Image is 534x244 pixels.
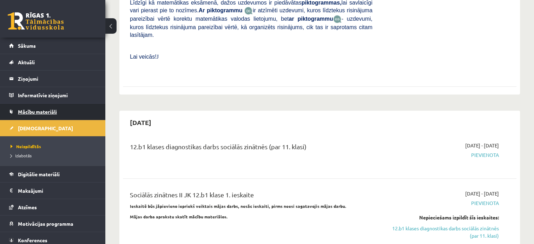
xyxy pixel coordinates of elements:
b: ar piktogrammu [289,16,333,22]
a: Aktuāli [9,54,97,70]
a: Atzīmes [9,199,97,215]
h2: [DATE] [123,114,158,131]
span: Mācību materiāli [18,108,57,115]
legend: Ziņojumi [18,71,97,87]
a: Digitālie materiāli [9,166,97,182]
a: Motivācijas programma [9,216,97,232]
span: Izlabotās [11,153,32,158]
span: ir atzīmēti uzdevumi, kuros līdztekus risinājuma pareizībai vērtē korektu matemātikas valodas lie... [130,7,373,22]
span: - uzdevumi, kuros līdztekus risinājuma pareizībai vērtē, kā organizēts risinājums, cik tas ir sap... [130,16,373,38]
strong: Ieskaitē būs jāpievieno iepriekš veiktais mājas darbs, nesāc ieskaiti, pirms neesi sagatavojis mā... [130,203,347,209]
span: Pievienota [383,199,499,207]
img: wKvN42sLe3LLwAAAABJRU5ErkJggg== [333,15,342,23]
strong: Mājas darba aprakstu skatīt mācību materiālos. [130,214,228,219]
span: Lai veicās! [130,54,157,60]
a: Sākums [9,38,97,54]
a: Neizpildītās [11,143,98,150]
span: Neizpildītās [11,144,41,149]
span: Pievienota [383,151,499,159]
div: 12.b1 klases diagnostikas darbs sociālās zinātnēs (par 11. klasi) [130,142,373,155]
img: JfuEzvunn4EvwAAAAASUVORK5CYII= [244,7,253,15]
legend: Maksājumi [18,183,97,199]
span: Atzīmes [18,204,37,210]
a: Maksājumi [9,183,97,199]
span: Sākums [18,42,36,49]
a: Izlabotās [11,152,98,159]
span: Aktuāli [18,59,35,65]
span: [DEMOGRAPHIC_DATA] [18,125,73,131]
span: Konferences [18,237,47,243]
span: J [157,54,159,60]
div: Nepieciešams izpildīt šīs ieskaites: [383,214,499,221]
div: Sociālās zinātnes II JK 12.b1 klase 1. ieskaite [130,190,373,203]
span: [DATE] - [DATE] [465,142,499,149]
span: Motivācijas programma [18,220,73,227]
a: Rīgas 1. Tālmācības vidusskola [8,12,64,30]
a: Informatīvie ziņojumi [9,87,97,103]
span: Digitālie materiāli [18,171,60,177]
a: [DEMOGRAPHIC_DATA] [9,120,97,136]
b: Ar piktogrammu [199,7,243,13]
a: 12.b1 klases diagnostikas darbs sociālās zinātnēs (par 11. klasi) [383,225,499,239]
a: Ziņojumi [9,71,97,87]
a: Mācību materiāli [9,104,97,120]
span: [DATE] - [DATE] [465,190,499,197]
legend: Informatīvie ziņojumi [18,87,97,103]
